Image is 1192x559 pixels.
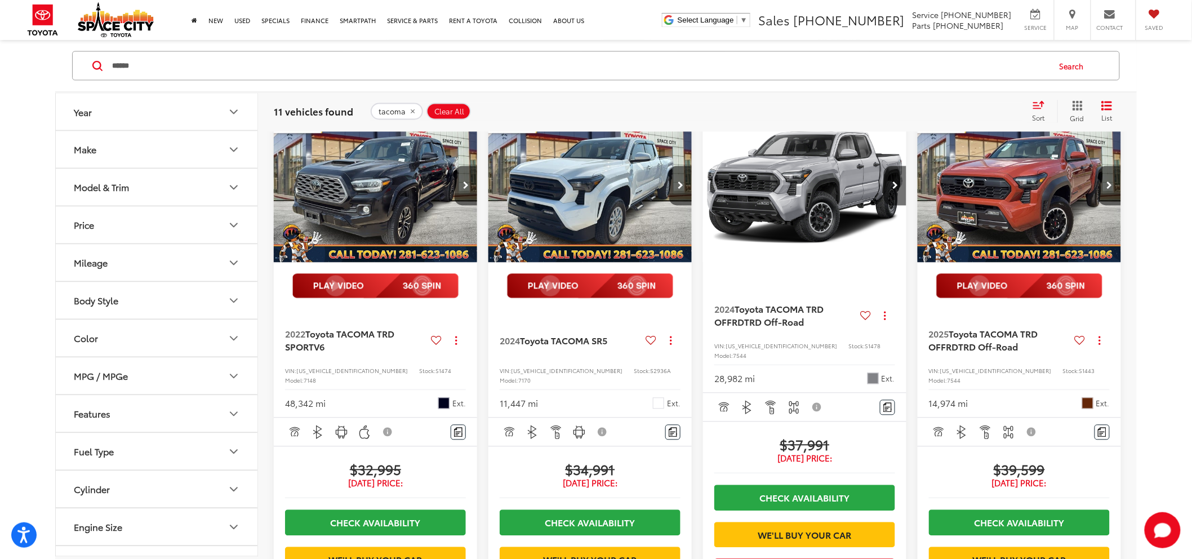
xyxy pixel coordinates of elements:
input: Search by Make, Model, or Keyword [111,52,1049,79]
span: dropdown dots [884,312,886,321]
a: 2024Toyota TACOMA SR5 [500,335,641,347]
div: Color [227,331,241,345]
button: ColorColor [56,320,259,356]
img: Bluetooth® [740,401,754,415]
button: MakeMake [56,131,259,167]
div: 2025 Toyota TACOMA TRD OFFRD TRD Off-Road 0 [917,109,1122,263]
span: tacoma [379,107,406,116]
span: S1474 [435,367,451,375]
span: Service [1023,24,1048,32]
span: Toyota TACOMA SR5 [520,334,607,347]
div: Make [227,143,241,156]
a: 2024 Toyota TACOMA TRD OFFRD TRD Off-Road2024 Toyota TACOMA TRD OFFRD TRD Off-Road2024 Toyota TAC... [702,109,908,263]
div: Mileage [74,257,108,268]
img: Comments [883,403,892,412]
img: 4WD/AWD [787,401,801,415]
span: Celestial Silver [868,373,879,384]
span: TRD Off-Road [959,340,1018,353]
span: Terra [1082,398,1093,409]
button: MileageMileage [56,244,259,281]
button: View Disclaimer [593,420,612,444]
span: 11 vehicles found [274,104,353,118]
span: 7544 [733,352,746,360]
span: Clear All [434,107,464,116]
span: Model: [500,376,518,385]
button: Actions [446,331,466,351]
a: 2025Toyota TACOMA TRD OFFRDTRD Off-Road [929,328,1070,353]
span: Ice Cap [653,398,664,409]
div: Cylinder [227,482,241,496]
span: Midnight Black Metal [438,398,450,409]
button: Next image [669,166,692,206]
button: Model & TrimModel & Trim [56,168,259,205]
span: Select Language [678,16,734,24]
span: 52936A [650,367,671,375]
img: Space City Toyota [78,2,154,37]
button: View Disclaimer [379,420,398,444]
img: 4WD/AWD [1002,425,1016,440]
span: 2024 [500,334,520,347]
div: Fuel Type [74,446,114,456]
span: [US_VEHICLE_IDENTIFICATION_NUMBER] [726,342,837,351]
img: Adaptive Cruise Control [502,425,516,440]
span: S1478 [865,342,880,351]
span: 2022 [285,327,305,340]
img: 2024 Toyota TACOMA SR5 SR5 [488,109,693,263]
span: 7148 [304,376,316,385]
img: Remote Start [549,425,563,440]
span: Stock: [419,367,435,375]
span: Toyota TACOMA TRD OFFRD [714,303,824,328]
span: Model: [285,376,304,385]
span: VIN: [285,367,296,375]
span: dropdown dots [670,336,671,345]
div: Fuel Type [227,445,241,458]
span: $39,599 [929,461,1110,478]
span: [PHONE_NUMBER] [933,20,1004,31]
button: Comments [665,425,680,440]
div: 14,974 mi [929,397,968,410]
div: Features [227,407,241,420]
img: Adaptive Cruise Control [931,425,945,440]
span: Saved [1142,24,1167,32]
span: S1443 [1079,367,1095,375]
span: Sales [758,11,790,29]
button: Search [1049,52,1100,80]
span: [US_VEHICLE_IDENTIFICATION_NUMBER] [511,367,622,375]
span: [DATE] Price: [714,453,895,464]
div: Model & Trim [227,180,241,194]
span: Stock: [634,367,650,375]
div: Engine Size [74,521,122,532]
span: VIN: [500,367,511,375]
span: [US_VEHICLE_IDENTIFICATION_NUMBER] [296,367,408,375]
a: 2022 Toyota TACOMA TRD SPORT TRD Sport V62022 Toyota TACOMA TRD SPORT TRD Sport V62022 Toyota TAC... [273,109,478,263]
span: Stock: [1063,367,1079,375]
button: View Disclaimer [808,396,827,419]
button: Grid View [1057,100,1093,123]
button: Comments [451,425,466,440]
div: Year [74,106,92,117]
span: [DATE] Price: [500,478,680,489]
button: Next image [1098,166,1121,206]
span: dropdown dots [1099,336,1101,345]
button: Toggle Chat Window [1145,512,1181,548]
img: full motion video [936,274,1102,299]
span: Ext. [882,374,895,384]
button: FeaturesFeatures [56,395,259,432]
div: Cylinder [74,483,110,494]
button: Engine SizeEngine Size [56,508,259,545]
span: Toyota TACOMA TRD SPORT [285,327,394,353]
span: [US_VEHICLE_IDENTIFICATION_NUMBER] [940,367,1052,375]
div: 2024 Toyota TACOMA TRD OFFRD TRD Off-Road 0 [702,109,908,263]
button: YearYear [56,93,259,130]
div: 28,982 mi [714,372,755,385]
img: full motion video [292,274,459,299]
img: Comments [454,428,463,437]
button: CylinderCylinder [56,471,259,507]
div: Body Style [227,294,241,307]
img: Remote Start [764,401,778,415]
img: Android Auto [572,425,586,440]
img: full motion video [507,274,673,299]
img: Remote Start [978,425,993,440]
span: Grid [1070,113,1084,123]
